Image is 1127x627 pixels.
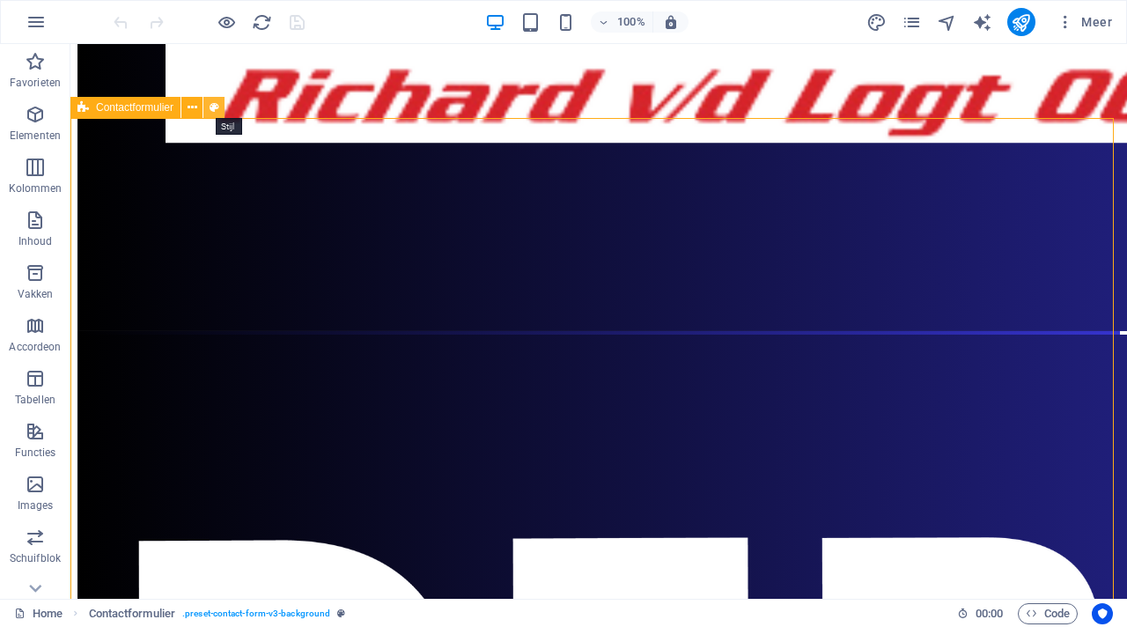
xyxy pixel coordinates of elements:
button: design [866,11,888,33]
button: Code [1018,603,1078,624]
p: Schuifblok [10,551,61,565]
p: Accordeon [9,340,61,354]
i: Stel bij het wijzigen van de grootte van de weergegeven website automatisch het juist zoomniveau ... [663,14,679,30]
p: Images [18,498,54,513]
i: Dit element is een aanpasbare voorinstelling [337,609,345,618]
span: 00 00 [976,603,1003,624]
button: navigator [937,11,958,33]
i: Navigator [937,12,957,33]
mark: Stijl [216,118,242,135]
p: Elementen [10,129,61,143]
button: pages [902,11,923,33]
p: Kolommen [9,181,63,195]
nav: breadcrumb [89,603,346,624]
p: Inhoud [18,234,53,248]
button: Usercentrics [1092,603,1113,624]
h6: 100% [617,11,645,33]
i: AI Writer [972,12,992,33]
button: Klik hier om de voorbeeldmodus te verlaten en verder te gaan met bewerken [216,11,237,33]
span: Klik om te selecteren, dubbelklik om te bewerken [89,603,176,624]
h6: Sessietijd [957,603,1004,624]
button: text_generator [972,11,993,33]
p: Tabellen [15,393,55,407]
button: 100% [591,11,653,33]
button: reload [251,11,272,33]
i: Pagina opnieuw laden [252,12,272,33]
i: Design (Ctrl+Alt+Y) [866,12,887,33]
button: publish [1007,8,1035,36]
span: Code [1026,603,1070,624]
span: . preset-contact-form-v3-background [182,603,330,624]
p: Functies [15,446,56,460]
i: Pagina's (Ctrl+Alt+S) [902,12,922,33]
span: Meer [1057,13,1112,31]
p: Vakken [18,287,54,301]
p: Favorieten [10,76,61,90]
button: Meer [1050,8,1119,36]
span: : [988,607,991,620]
a: Klik om selectie op te heffen, dubbelklik om Pagina's te open [14,603,63,624]
i: Publiceren [1011,12,1031,33]
span: Contactformulier [96,102,173,113]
